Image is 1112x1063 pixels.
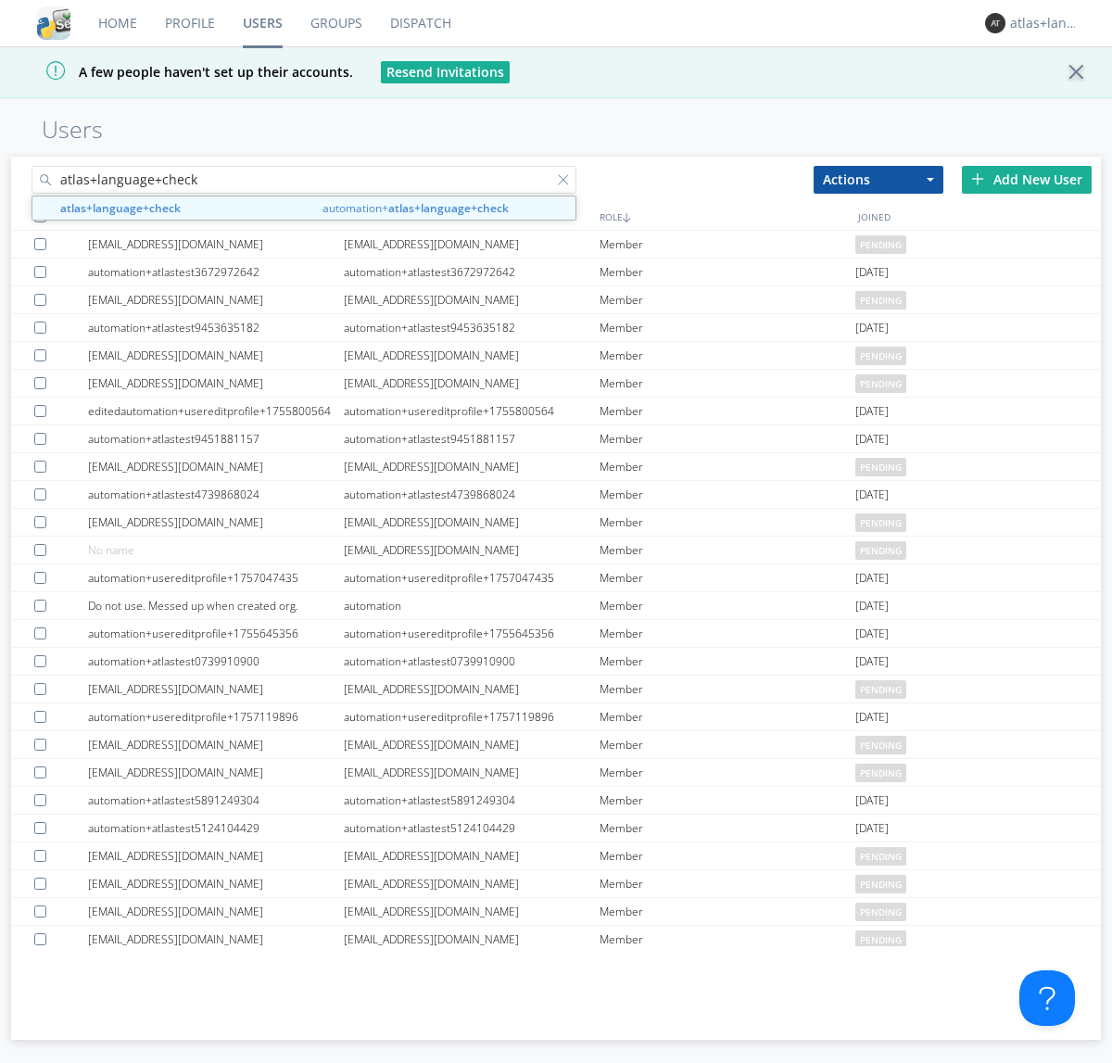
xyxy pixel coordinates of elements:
div: Member [600,898,855,925]
a: [EMAIL_ADDRESS][DOMAIN_NAME][EMAIL_ADDRESS][DOMAIN_NAME]Memberpending [11,342,1101,370]
div: [EMAIL_ADDRESS][DOMAIN_NAME] [344,676,600,702]
div: automation+atlastest4739868024 [344,481,600,508]
div: automation+atlastest5124104429 [88,815,344,842]
div: Member [600,231,855,258]
span: pending [855,235,906,254]
div: automation+atlastest5891249304 [88,787,344,814]
div: [EMAIL_ADDRESS][DOMAIN_NAME] [344,509,600,536]
span: pending [855,513,906,532]
div: automation+atlastest9453635182 [88,314,344,341]
a: automation+atlastest5124104429automation+atlastest5124104429Member[DATE] [11,815,1101,842]
span: [DATE] [855,648,889,676]
div: [EMAIL_ADDRESS][DOMAIN_NAME] [344,842,600,869]
div: JOINED [853,203,1112,230]
div: [EMAIL_ADDRESS][DOMAIN_NAME] [88,731,344,758]
a: [EMAIL_ADDRESS][DOMAIN_NAME][EMAIL_ADDRESS][DOMAIN_NAME]Memberpending [11,676,1101,703]
span: A few people haven't set up their accounts. [14,63,353,81]
div: Member [600,314,855,341]
span: [DATE] [855,815,889,842]
div: Add New User [962,166,1092,194]
div: Member [600,926,855,953]
div: [EMAIL_ADDRESS][DOMAIN_NAME] [88,342,344,369]
div: Member [600,592,855,619]
div: [EMAIL_ADDRESS][DOMAIN_NAME] [344,453,600,480]
div: Member [600,564,855,591]
img: cddb5a64eb264b2086981ab96f4c1ba7 [37,6,70,40]
span: pending [855,291,906,310]
div: [EMAIL_ADDRESS][DOMAIN_NAME] [344,537,600,563]
div: [EMAIL_ADDRESS][DOMAIN_NAME] [344,898,600,925]
a: [EMAIL_ADDRESS][DOMAIN_NAME][EMAIL_ADDRESS][DOMAIN_NAME]Memberpending [11,231,1101,259]
div: Member [600,842,855,869]
span: pending [855,541,906,560]
div: [EMAIL_ADDRESS][DOMAIN_NAME] [344,731,600,758]
div: [EMAIL_ADDRESS][DOMAIN_NAME] [88,509,344,536]
span: [DATE] [855,592,889,620]
a: [EMAIL_ADDRESS][DOMAIN_NAME][EMAIL_ADDRESS][DOMAIN_NAME]Memberpending [11,286,1101,314]
a: [EMAIL_ADDRESS][DOMAIN_NAME][EMAIL_ADDRESS][DOMAIN_NAME]Memberpending [11,898,1101,926]
a: automation+atlastest4739868024automation+atlastest4739868024Member[DATE] [11,481,1101,509]
span: pending [855,764,906,782]
div: [EMAIL_ADDRESS][DOMAIN_NAME] [344,926,600,953]
div: Member [600,759,855,786]
a: No name[EMAIL_ADDRESS][DOMAIN_NAME]Memberpending [11,537,1101,564]
strong: atlas+language+check [60,200,181,216]
div: ROLE [595,203,853,230]
img: plus.svg [971,172,984,185]
div: automation+usereditprofile+1757119896 [88,703,344,730]
div: Member [600,481,855,508]
span: pending [855,347,906,365]
div: atlas+language+check [1010,14,1080,32]
span: pending [855,680,906,699]
a: automation+usereditprofile+1755645356automation+usereditprofile+1755645356Member[DATE] [11,620,1101,648]
div: Member [600,509,855,536]
div: Member [600,398,855,424]
div: Member [600,648,855,675]
a: automation+usereditprofile+1757119896automation+usereditprofile+1757119896Member[DATE] [11,703,1101,731]
span: [DATE] [855,425,889,453]
div: [EMAIL_ADDRESS][DOMAIN_NAME] [88,676,344,702]
div: automation+atlastest3672972642 [344,259,600,285]
div: [EMAIL_ADDRESS][DOMAIN_NAME] [88,759,344,786]
div: Member [600,787,855,814]
a: editedautomation+usereditprofile+1755800564automation+usereditprofile+1755800564Member[DATE] [11,398,1101,425]
div: automation+usereditprofile+1757047435 [344,564,600,591]
div: automation+atlastest9451881157 [344,425,600,452]
div: [EMAIL_ADDRESS][DOMAIN_NAME] [88,370,344,397]
div: editedautomation+usereditprofile+1755800564 [88,398,344,424]
a: [EMAIL_ADDRESS][DOMAIN_NAME][EMAIL_ADDRESS][DOMAIN_NAME]Memberpending [11,759,1101,787]
span: [DATE] [855,259,889,286]
span: [DATE] [855,787,889,815]
div: Member [600,703,855,730]
div: Member [600,342,855,369]
div: [EMAIL_ADDRESS][DOMAIN_NAME] [88,286,344,313]
a: [EMAIL_ADDRESS][DOMAIN_NAME][EMAIL_ADDRESS][DOMAIN_NAME]Memberpending [11,370,1101,398]
span: pending [855,458,906,476]
a: automation+atlastest5891249304automation+atlastest5891249304Member[DATE] [11,787,1101,815]
div: automation+usereditprofile+1755800564 [344,398,600,424]
a: automation+usereditprofile+1757047435automation+usereditprofile+1757047435Member[DATE] [11,564,1101,592]
div: [EMAIL_ADDRESS][DOMAIN_NAME] [344,231,600,258]
button: Actions [814,166,943,194]
div: [EMAIL_ADDRESS][DOMAIN_NAME] [344,370,600,397]
div: automation+usereditprofile+1755645356 [344,620,600,647]
span: [DATE] [855,620,889,648]
span: [DATE] [855,481,889,509]
div: automation+atlastest0739910900 [88,648,344,675]
div: automation+atlastest4739868024 [88,481,344,508]
div: automation+usereditprofile+1755645356 [88,620,344,647]
div: Member [600,259,855,285]
span: [DATE] [855,398,889,425]
span: pending [855,736,906,754]
iframe: Toggle Customer Support [1019,970,1075,1026]
span: pending [855,903,906,921]
span: pending [855,374,906,393]
div: automation+usereditprofile+1757119896 [344,703,600,730]
a: [EMAIL_ADDRESS][DOMAIN_NAME][EMAIL_ADDRESS][DOMAIN_NAME]Memberpending [11,842,1101,870]
div: automation+atlastest3672972642 [88,259,344,285]
a: [EMAIL_ADDRESS][DOMAIN_NAME][EMAIL_ADDRESS][DOMAIN_NAME]Memberpending [11,453,1101,481]
div: Member [600,815,855,842]
div: Member [600,676,855,702]
a: [EMAIL_ADDRESS][DOMAIN_NAME][EMAIL_ADDRESS][DOMAIN_NAME]Memberpending [11,731,1101,759]
div: [EMAIL_ADDRESS][DOMAIN_NAME] [88,926,344,953]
